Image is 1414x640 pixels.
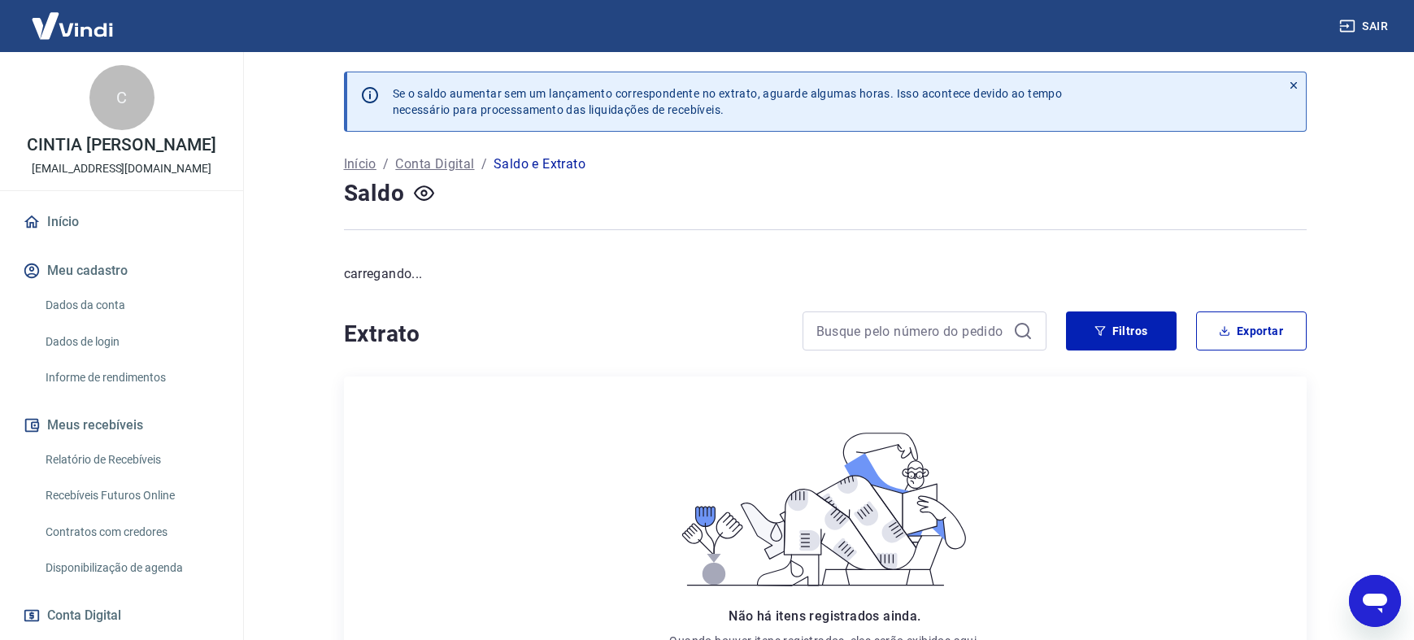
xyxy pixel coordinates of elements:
a: Conta Digital [395,155,474,174]
a: Dados de login [39,325,224,359]
h4: Saldo [344,177,405,210]
p: / [481,155,487,174]
a: Início [20,204,224,240]
h4: Extrato [344,318,783,350]
a: Contratos com credores [39,516,224,549]
p: / [383,155,389,174]
p: Saldo e Extrato [494,155,585,174]
p: Se o saldo aumentar sem um lançamento correspondente no extrato, aguarde algumas horas. Isso acon... [393,85,1063,118]
a: Recebíveis Futuros Online [39,479,224,512]
input: Busque pelo número do pedido [816,319,1007,343]
img: Vindi [20,1,125,50]
a: Informe de rendimentos [39,361,224,394]
button: Filtros [1066,311,1177,350]
p: CINTIA [PERSON_NAME] [27,137,216,154]
button: Meus recebíveis [20,407,224,443]
a: Início [344,155,376,174]
button: Exportar [1196,311,1307,350]
p: [EMAIL_ADDRESS][DOMAIN_NAME] [32,160,211,177]
a: Disponibilização de agenda [39,551,224,585]
div: C [89,65,154,130]
button: Sair [1336,11,1394,41]
a: Dados da conta [39,289,224,322]
p: carregando... [344,264,1307,284]
iframe: Botão para abrir a janela de mensagens [1349,575,1401,627]
a: Relatório de Recebíveis [39,443,224,477]
button: Meu cadastro [20,253,224,289]
button: Conta Digital [20,598,224,633]
span: Não há itens registrados ainda. [729,608,920,624]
